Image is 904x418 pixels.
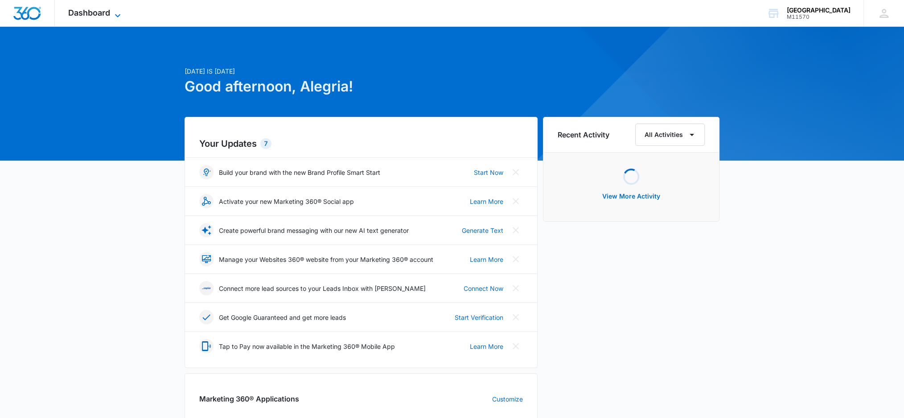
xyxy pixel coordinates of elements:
[509,252,523,266] button: Close
[470,342,503,351] a: Learn More
[219,255,433,264] p: Manage your Websites 360® website from your Marketing 360® account
[474,168,503,177] a: Start Now
[470,255,503,264] a: Learn More
[219,168,380,177] p: Build your brand with the new Brand Profile Smart Start
[199,137,523,150] h2: Your Updates
[635,124,705,146] button: All Activities
[492,394,523,404] a: Customize
[509,223,523,237] button: Close
[185,76,538,97] h1: Good afternoon, Alegria!
[509,281,523,295] button: Close
[464,284,503,293] a: Connect Now
[787,14,851,20] div: account id
[455,313,503,322] a: Start Verification
[509,194,523,208] button: Close
[509,339,523,353] button: Close
[462,226,503,235] a: Generate Text
[185,66,538,76] p: [DATE] is [DATE]
[470,197,503,206] a: Learn More
[260,138,271,149] div: 7
[219,284,426,293] p: Connect more lead sources to your Leads Inbox with [PERSON_NAME]
[219,226,409,235] p: Create powerful brand messaging with our new AI text generator
[68,8,110,17] span: Dashboard
[509,165,523,179] button: Close
[219,342,395,351] p: Tap to Pay now available in the Marketing 360® Mobile App
[509,310,523,324] button: Close
[199,393,299,404] h2: Marketing 360® Applications
[593,186,669,207] button: View More Activity
[219,197,354,206] p: Activate your new Marketing 360® Social app
[558,129,609,140] h6: Recent Activity
[219,313,346,322] p: Get Google Guaranteed and get more leads
[787,7,851,14] div: account name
